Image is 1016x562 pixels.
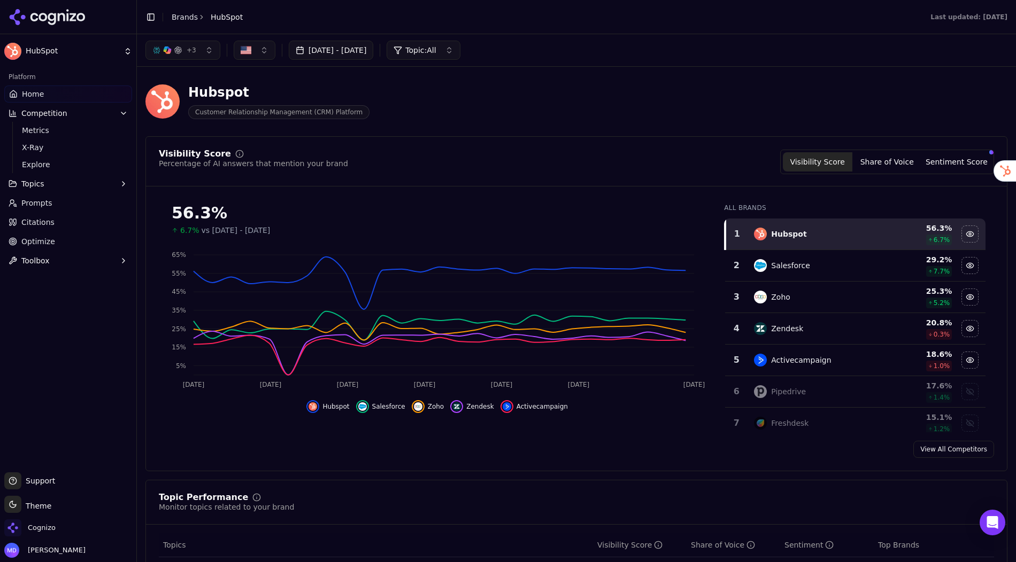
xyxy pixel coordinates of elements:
[159,533,593,557] th: Topics
[852,152,922,171] button: Share of Voice
[414,381,436,388] tspan: [DATE]
[934,330,950,339] span: 0.3 %
[754,322,767,335] img: zendesk
[172,288,186,296] tspan: 45%
[183,381,205,388] tspan: [DATE]
[187,46,196,54] span: + 3
[913,441,994,458] a: View All Competitors
[691,540,755,550] div: Share of Voice
[163,540,186,550] span: Topics
[337,381,359,388] tspan: [DATE]
[884,412,952,423] div: 15.1 %
[260,381,282,388] tspan: [DATE]
[4,85,132,103] a: Home
[4,233,132,250] a: Optimize
[771,386,806,397] div: Pipedrive
[597,540,663,550] div: Visibility Score
[783,152,852,171] button: Visibility Score
[725,376,986,408] tr: 6pipedrivePipedrive17.6%1.4%Show pipedrive data
[159,493,248,502] div: Topic Performance
[884,317,952,328] div: 20.8 %
[729,417,743,430] div: 7
[172,344,186,351] tspan: 15%
[687,533,780,557] th: shareOfVoice
[21,236,55,247] span: Optimize
[729,291,743,303] div: 3
[961,352,979,369] button: Hide activecampaign data
[961,320,979,337] button: Hide zendesk data
[159,502,294,512] div: Monitor topics related to your brand
[172,270,186,277] tspan: 55%
[884,349,952,360] div: 18.6 %
[874,533,994,557] th: Top Brands
[503,402,511,411] img: activecampaign
[961,383,979,400] button: Show pipedrive data
[725,218,986,250] tr: 1hubspotHubspot56.3%6.7%Hide hubspot data
[26,46,119,56] span: HubSpot
[884,254,952,265] div: 29.2 %
[771,260,810,271] div: Salesforce
[930,13,1007,21] div: Last updated: [DATE]
[159,150,231,158] div: Visibility Score
[725,313,986,345] tr: 4zendeskZendesk20.8%0.3%Hide zendesk data
[934,425,950,433] span: 1.2 %
[24,545,86,555] span: [PERSON_NAME]
[372,402,405,411] span: Salesforce
[21,502,51,510] span: Theme
[21,475,55,486] span: Support
[22,142,115,153] span: X-Ray
[934,362,950,370] span: 1.0 %
[172,12,243,22] nav: breadcrumb
[241,45,251,56] img: US
[4,105,132,122] button: Competition
[729,385,743,398] div: 6
[289,41,374,60] button: [DATE] - [DATE]
[4,519,21,536] img: Cognizo
[172,307,186,314] tspan: 35%
[21,217,55,228] span: Citations
[729,354,743,366] div: 5
[771,229,806,239] div: Hubspot
[934,393,950,402] span: 1.4 %
[452,402,461,411] img: zendesk
[188,105,370,119] span: Customer Relationship Management (CRM) Platform
[784,540,834,550] div: Sentiment
[725,345,986,376] tr: 5activecampaignActivecampaign18.6%1.0%Hide activecampaign data
[961,225,979,243] button: Hide hubspot data
[450,400,494,413] button: Hide zendesk data
[4,194,132,212] a: Prompts
[754,354,767,366] img: activecampaign
[18,157,119,172] a: Explore
[961,415,979,432] button: Show freshdesk data
[172,204,703,223] div: 56.3%
[4,543,86,558] button: Open user button
[356,400,405,413] button: Hide salesforce data
[771,355,831,365] div: Activecampaign
[884,286,952,296] div: 25.3 %
[729,322,743,335] div: 4
[28,523,56,533] span: Cognizo
[934,299,950,307] span: 5.2 %
[754,228,767,240] img: hubspot
[725,250,986,282] tr: 2salesforceSalesforce29.2%7.7%Hide salesforce data
[922,152,991,171] button: Sentiment Score
[683,381,705,388] tspan: [DATE]
[517,402,568,411] span: Activecampaign
[466,402,494,411] span: Zendesk
[771,292,790,302] div: Zoho
[961,257,979,274] button: Hide salesforce data
[934,267,950,276] span: 7.7 %
[980,510,1005,535] div: Open Intercom Messenger
[754,259,767,272] img: salesforce
[18,123,119,138] a: Metrics
[428,402,444,411] span: Zoho
[159,158,348,169] div: Percentage of AI answers that mention your brand
[309,402,317,411] img: hubspot
[172,325,186,333] tspan: 25%
[491,381,513,388] tspan: [DATE]
[4,175,132,192] button: Topics
[4,214,132,231] a: Citations
[306,400,349,413] button: Hide hubspot data
[4,543,19,558] img: Melissa Dowd
[878,540,919,550] span: Top Brands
